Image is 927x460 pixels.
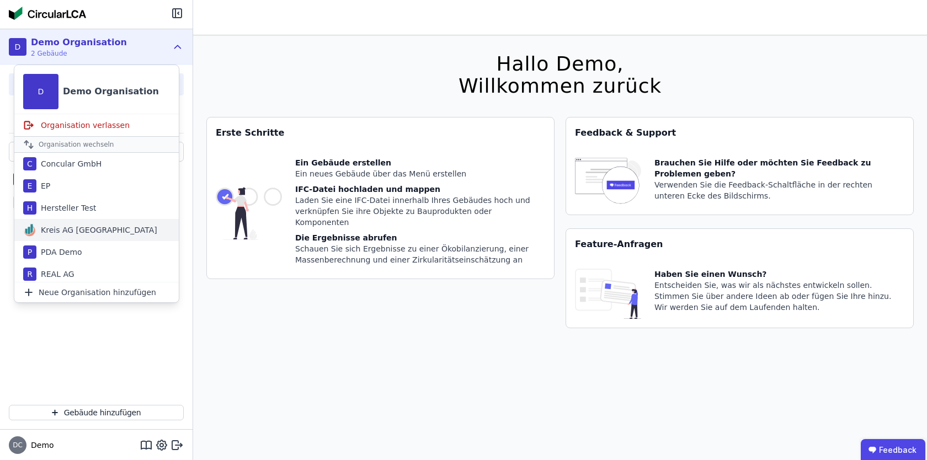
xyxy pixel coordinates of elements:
div: Willkommen zurück [459,75,662,97]
img: feature_request_tile-UiXE1qGU.svg [575,269,641,319]
span: Neue Organisation hinzufügen [39,287,156,298]
div: Kreis AG [GEOGRAPHIC_DATA] [36,224,157,236]
div: Ein neues Gebäude über das Menü erstellen [295,168,545,179]
span: DC [13,442,23,448]
div: Schauen Sie sich Ergebnisse zu einer Ökobilanzierung, einer Massenberechnung und einer Zirkularit... [295,243,545,265]
div: Feature-Anfragen [566,229,913,260]
div: Verwenden Sie die Feedback-Schaltfläche in der rechten unteren Ecke des Bildschirms. [654,179,904,201]
div: T [13,196,26,209]
div: EP [36,180,50,191]
button: Gebäude hinzufügen [9,405,184,420]
div: Hallo Demo, [459,53,662,75]
div: Hersteller Test [36,202,96,213]
div: H [23,201,36,215]
div: Die Ergebnisse abrufen [295,232,545,243]
img: Concular [9,7,86,20]
div: Entscheiden Sie, was wir als nächstes entwickeln sollen. Stimmen Sie über andere Ideen ab oder fü... [654,280,904,313]
div: Demo Organisation [31,36,127,49]
div: Organisation verlassen [14,114,179,136]
div: Brauchen Sie Hilfe oder möchten Sie Feedback zu Problemen geben? [654,157,904,179]
img: Demo Modell [13,170,26,188]
div: C [23,157,36,170]
span: Demo [26,440,54,451]
div: D [23,74,58,109]
div: Erste Schritte [207,117,554,148]
div: E [23,179,36,192]
div: REAL AG [36,269,74,280]
div: D [9,38,26,56]
div: Organisation wechseln [14,136,179,153]
div: Concular GmbH [36,158,102,169]
img: Kreis AG Germany [23,223,36,237]
div: Laden Sie eine IFC-Datei innerhalb Ihres Gebäudes hoch und verknüpfen Sie ihre Objekte zu Bauprod... [295,195,545,228]
div: Ein Gebäude erstellen [295,157,545,168]
div: IFC-Datei hochladen und mappen [295,184,545,195]
img: feedback-icon-HCTs5lye.svg [575,157,641,206]
div: Feedback & Support [566,117,913,148]
div: PDA Demo [36,247,82,258]
div: Demo Organisation [63,85,159,98]
div: R [23,268,36,281]
img: getting_started_tile-DrF_GRSv.svg [216,157,282,270]
div: P [23,245,36,259]
span: 2 Gebäude [31,49,127,58]
div: Haben Sie einen Wunsch? [654,269,904,280]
